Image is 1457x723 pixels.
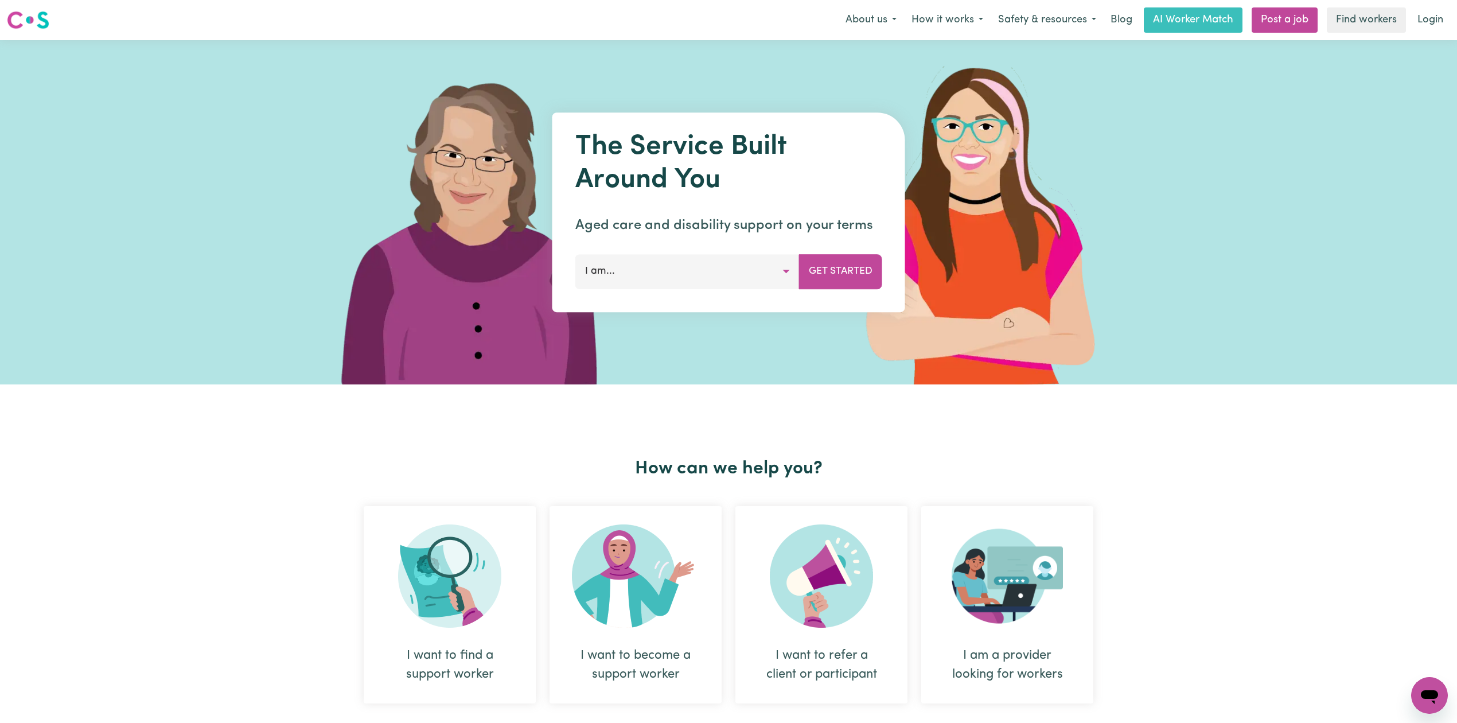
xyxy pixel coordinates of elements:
[949,646,1066,684] div: I am a provider looking for workers
[7,7,49,33] a: Careseekers logo
[398,524,501,628] img: Search
[357,458,1100,480] h2: How can we help you?
[391,646,508,684] div: I want to find a support worker
[1252,7,1318,33] a: Post a job
[550,506,722,703] div: I want to become a support worker
[763,646,880,684] div: I want to refer a client or participant
[575,254,800,289] button: I am...
[364,506,536,703] div: I want to find a support worker
[1327,7,1406,33] a: Find workers
[904,8,991,32] button: How it works
[1104,7,1139,33] a: Blog
[1411,7,1450,33] a: Login
[735,506,907,703] div: I want to refer a client or participant
[575,131,882,197] h1: The Service Built Around You
[575,215,882,236] p: Aged care and disability support on your terms
[1411,677,1448,714] iframe: Button to launch messaging window
[577,646,694,684] div: I want to become a support worker
[921,506,1093,703] div: I am a provider looking for workers
[770,524,873,628] img: Refer
[1144,7,1242,33] a: AI Worker Match
[7,10,49,30] img: Careseekers logo
[952,524,1063,628] img: Provider
[991,8,1104,32] button: Safety & resources
[799,254,882,289] button: Get Started
[838,8,904,32] button: About us
[572,524,699,628] img: Become Worker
